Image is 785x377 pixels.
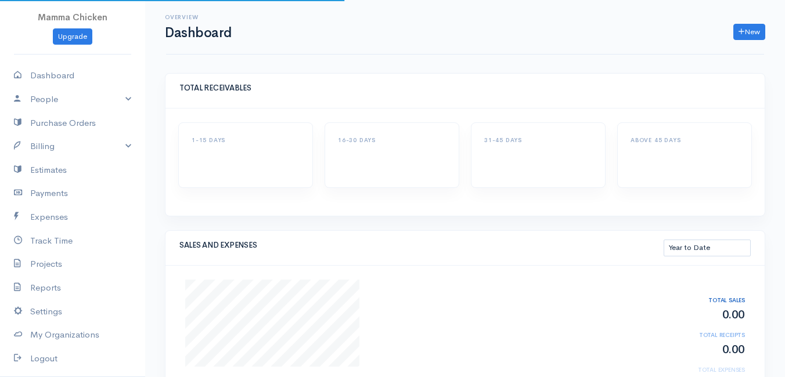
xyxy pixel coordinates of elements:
h5: TOTAL RECEIVABLES [179,84,751,92]
h2: 0.00 [661,309,745,321]
h6: 1-15 DAYS [192,137,300,143]
h6: TOTAL RECEIPTS [661,332,745,338]
h6: Overview [165,14,232,20]
span: Mamma Chicken [38,12,107,23]
h2: 0.00 [661,343,745,356]
h6: ABOVE 45 DAYS [631,137,739,143]
a: Upgrade [53,28,92,45]
h6: 31-45 DAYS [484,137,592,143]
h6: 16-30 DAYS [338,137,446,143]
a: New [733,24,765,41]
h1: Dashboard [165,26,232,40]
h5: SALES AND EXPENSES [179,241,664,249]
h6: TOTAL EXPENSES [661,367,745,373]
h6: TOTAL SALES [661,297,745,303]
